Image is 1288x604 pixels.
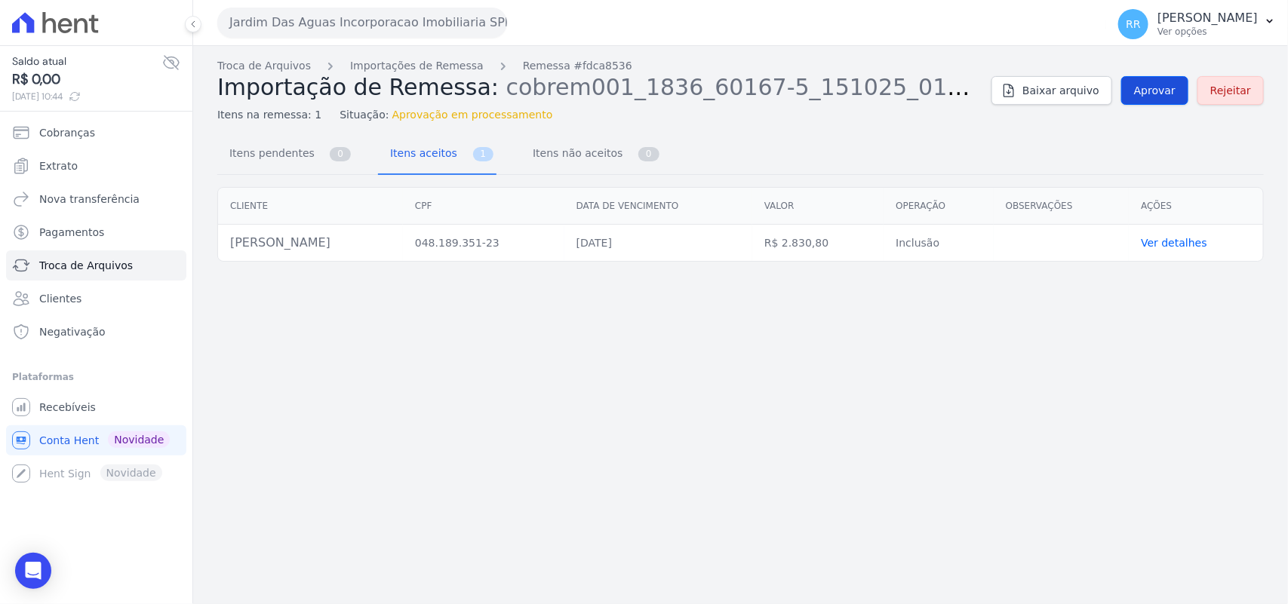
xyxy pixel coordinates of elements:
a: Troca de Arquivos [217,58,311,74]
p: Ver opções [1157,26,1258,38]
span: R$ 0,00 [12,69,162,90]
div: Open Intercom Messenger [15,553,51,589]
a: Extrato [6,151,186,181]
a: Cobranças [6,118,186,148]
nav: Tab selector [217,135,662,175]
span: Itens pendentes [220,138,318,168]
nav: Breadcrumb [217,58,979,74]
span: [DATE] 10:44 [12,90,162,103]
span: Clientes [39,291,81,306]
a: Recebíveis [6,392,186,422]
nav: Sidebar [12,118,180,489]
span: Itens não aceitos [524,138,626,168]
a: Aprovar [1121,76,1188,105]
a: Itens pendentes 0 [217,135,354,175]
span: 0 [330,147,351,161]
span: Situação: [340,107,389,123]
div: Plataformas [12,368,180,386]
td: [DATE] [564,225,752,262]
a: Clientes [6,284,186,314]
span: Aprovar [1134,83,1176,98]
span: Baixar arquivo [1022,83,1099,98]
th: Valor [752,188,884,225]
td: [PERSON_NAME] [218,225,403,262]
a: Remessa #fdca8536 [523,58,632,74]
span: RR [1126,19,1140,29]
th: CPF [403,188,564,225]
a: Negativação [6,317,186,347]
span: Extrato [39,158,78,173]
span: Recebíveis [39,400,96,415]
span: Nova transferência [39,192,140,207]
span: Pagamentos [39,225,104,240]
span: Importação de Remessa: [217,74,499,100]
span: Troca de Arquivos [39,258,133,273]
span: Novidade [108,431,170,448]
a: Nova transferência [6,184,186,214]
th: Data de vencimento [564,188,752,225]
a: Rejeitar [1197,76,1264,105]
span: 1 [473,147,494,161]
a: Pagamentos [6,217,186,247]
a: Itens aceitos 1 [378,135,496,175]
a: Conta Hent Novidade [6,425,186,455]
span: Cobranças [39,125,95,140]
span: Rejeitar [1210,83,1251,98]
a: Itens não aceitos 0 [521,135,662,175]
th: Ações [1129,188,1263,225]
span: Conta Hent [39,433,99,448]
td: 048.189.351-23 [403,225,564,262]
span: Saldo atual [12,54,162,69]
button: RR [PERSON_NAME] Ver opções [1106,3,1288,45]
a: Ver detalhes [1141,237,1207,249]
span: Negativação [39,324,106,339]
button: Jardim Das Aguas Incorporacao Imobiliaria SPE LTDA [217,8,507,38]
p: [PERSON_NAME] [1157,11,1258,26]
a: Troca de Arquivos [6,250,186,281]
th: Operação [884,188,993,225]
td: Inclusão [884,225,993,262]
span: Itens aceitos [381,138,460,168]
span: cobrem001_1836_60167-5_151025_011.TXT [506,72,1012,100]
th: Observações [994,188,1129,225]
td: R$ 2.830,80 [752,225,884,262]
th: Cliente [218,188,403,225]
a: Baixar arquivo [991,76,1112,105]
a: Importações de Remessa [350,58,484,74]
span: Itens na remessa: 1 [217,107,321,123]
span: Aprovação em processamento [392,107,553,123]
span: 0 [638,147,659,161]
